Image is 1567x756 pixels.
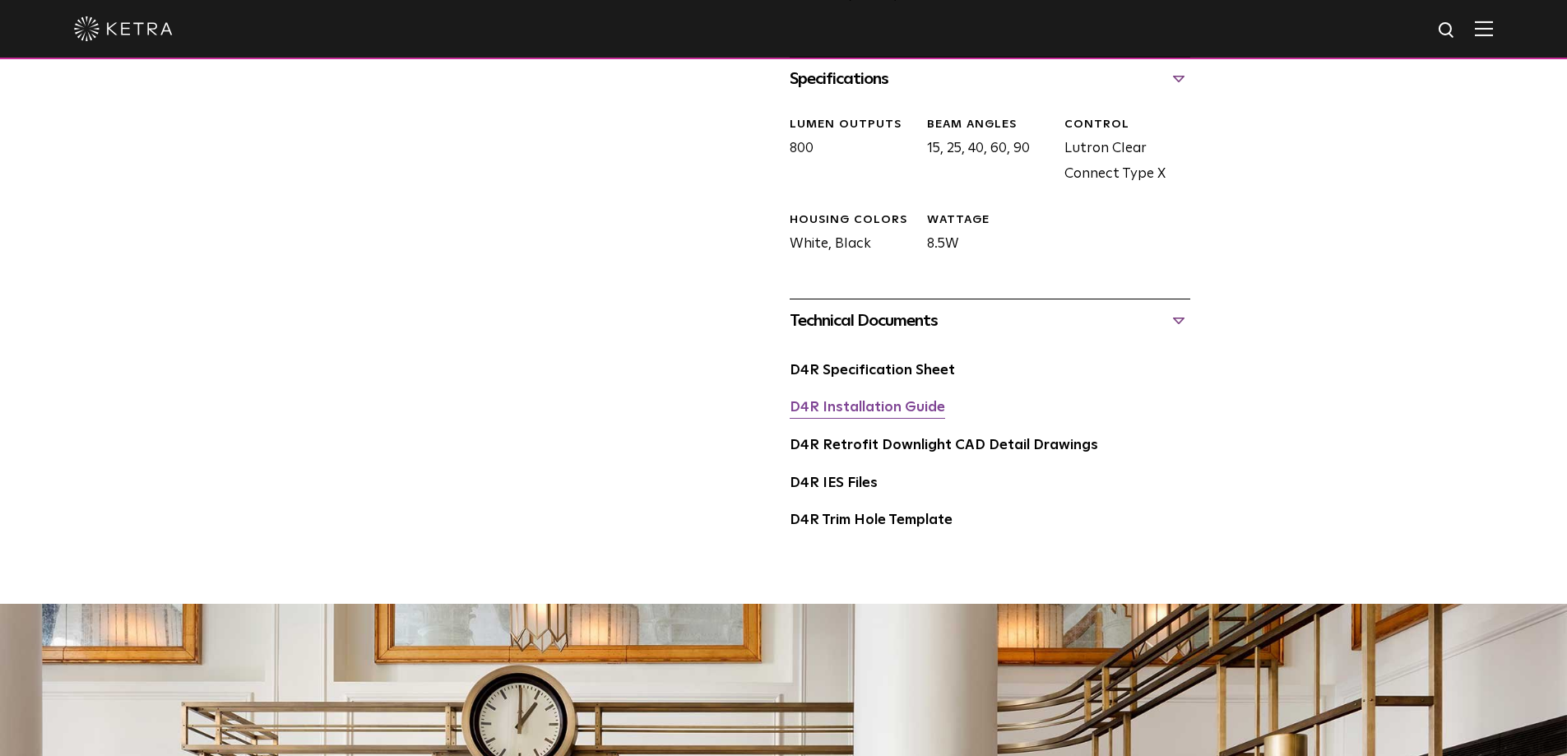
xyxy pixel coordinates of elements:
a: D4R Trim Hole Template [790,513,953,527]
div: Lutron Clear Connect Type X [1052,117,1189,188]
div: HOUSING COLORS [790,212,915,229]
div: Beam Angles [927,117,1052,133]
div: CONTROL [1064,117,1189,133]
a: D4R Specification Sheet [790,364,955,378]
img: ketra-logo-2019-white [74,16,173,41]
a: D4R Retrofit Downlight CAD Detail Drawings [790,438,1098,452]
img: search icon [1437,21,1458,41]
div: 8.5W [915,212,1052,257]
div: Specifications [790,66,1190,92]
div: Technical Documents [790,308,1190,334]
div: White, Black [777,212,915,257]
a: D4R Installation Guide [790,401,945,415]
div: LUMEN OUTPUTS [790,117,915,133]
div: 15, 25, 40, 60, 90 [915,117,1052,188]
a: D4R IES Files [790,476,878,490]
div: WATTAGE [927,212,1052,229]
div: 800 [777,117,915,188]
img: Hamburger%20Nav.svg [1475,21,1493,36]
